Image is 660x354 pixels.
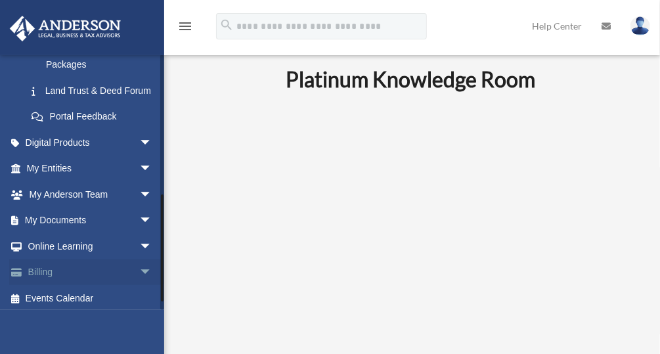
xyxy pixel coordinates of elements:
[177,23,193,34] a: menu
[18,77,172,104] a: Land Trust & Deed Forum
[139,156,165,183] span: arrow_drop_down
[9,233,172,259] a: Online Learningarrow_drop_down
[219,18,234,32] i: search
[286,66,535,92] b: Platinum Knowledge Room
[630,16,650,35] img: User Pic
[177,18,193,34] i: menu
[18,104,172,130] a: Portal Feedback
[139,259,165,286] span: arrow_drop_down
[9,285,172,311] a: Events Calendar
[6,16,125,41] img: Anderson Advisors Platinum Portal
[9,129,172,156] a: Digital Productsarrow_drop_down
[9,208,172,234] a: My Documentsarrow_drop_down
[139,208,165,234] span: arrow_drop_down
[139,181,165,208] span: arrow_drop_down
[9,259,172,286] a: Billingarrow_drop_down
[9,156,172,182] a: My Entitiesarrow_drop_down
[139,233,165,260] span: arrow_drop_down
[18,35,172,77] a: Tax & Bookkeeping Packages
[139,129,165,156] span: arrow_drop_down
[9,181,172,208] a: My Anderson Teamarrow_drop_down
[213,110,607,332] iframe: 231110_Toby_KnowledgeRoom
